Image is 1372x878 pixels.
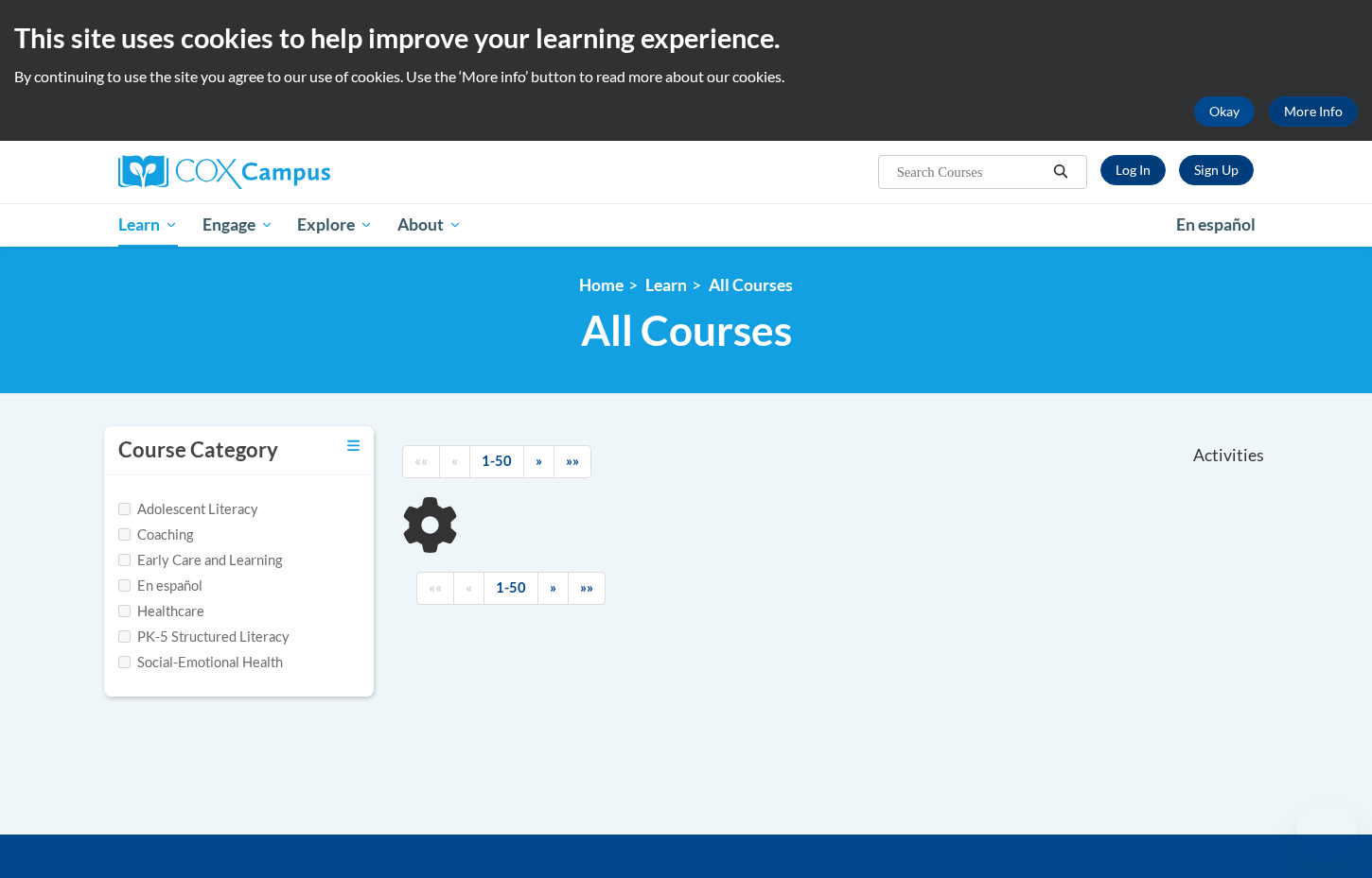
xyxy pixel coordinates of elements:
a: Begining [402,445,440,478]
p: By continuing to use the site you agree to our use of cookies. Use the ‘More info’ button to read... [14,66,1358,87]
span: »» [566,453,579,469]
span: « [451,453,458,469]
button: Search [1047,161,1075,183]
a: End [554,445,591,478]
input: Checkbox for Options [118,579,131,592]
input: Checkbox for Options [118,656,131,668]
a: Learn [106,203,190,247]
a: Learn [645,275,687,295]
div: Main menu [90,203,1282,247]
span: Activities [1193,445,1264,466]
a: Engage [190,203,286,247]
a: Explore [285,203,385,247]
span: Learn [118,214,178,236]
img: Cox Campus [118,155,330,189]
label: PK-5 Structured Literacy [118,627,290,647]
a: 1-50 [484,572,538,605]
a: Previous [453,572,484,605]
a: Register [1179,155,1254,185]
a: Next [523,445,554,478]
input: Checkbox for Options [118,630,131,643]
a: Previous [439,445,470,478]
h2: This site uses cookies to help improve your learning experience. [14,19,1358,57]
a: More Info [1269,96,1358,127]
a: En español [1164,205,1268,245]
button: Okay [1194,96,1255,127]
a: End [568,572,606,605]
a: 1-50 [469,445,524,478]
input: Checkbox for Options [118,528,131,541]
span: All Courses [581,305,792,355]
span: Explore [297,214,373,236]
span: « [466,579,472,595]
a: Home [579,275,624,295]
label: Early Care and Learning [118,550,282,571]
input: Search Courses [895,161,1047,183]
span: «« [429,579,442,595]
span: » [550,579,556,595]
span: Engage [202,214,273,236]
a: All Courses [709,275,793,295]
span: «« [414,453,428,469]
a: Toggle collapse [347,436,360,456]
label: Coaching [118,525,193,545]
a: Begining [416,572,454,605]
h3: Course Category [118,436,278,465]
span: »» [580,579,593,595]
span: En español [1176,215,1256,234]
label: Healthcare [118,601,204,622]
a: Next [537,572,569,605]
label: Social-Emotional Health [118,652,283,673]
input: Checkbox for Options [118,605,131,617]
a: About [385,203,474,247]
input: Checkbox for Options [118,503,131,515]
iframe: Button to launch messaging window [1296,802,1357,863]
span: About [397,214,462,236]
span: » [536,453,542,469]
a: Log In [1100,155,1166,185]
input: Checkbox for Options [118,554,131,566]
a: Cox Campus [118,155,478,189]
label: Adolescent Literacy [118,499,258,520]
label: En español [118,576,202,596]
